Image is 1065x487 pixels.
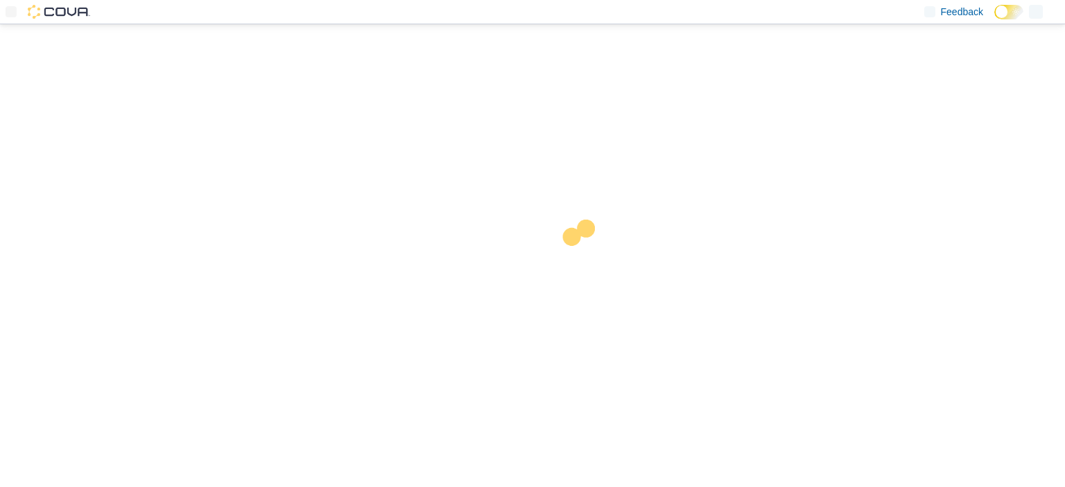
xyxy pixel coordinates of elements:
[28,5,90,19] img: Cova
[994,5,1023,19] input: Dark Mode
[532,209,637,313] img: cova-loader
[941,5,983,19] span: Feedback
[994,19,995,20] span: Dark Mode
